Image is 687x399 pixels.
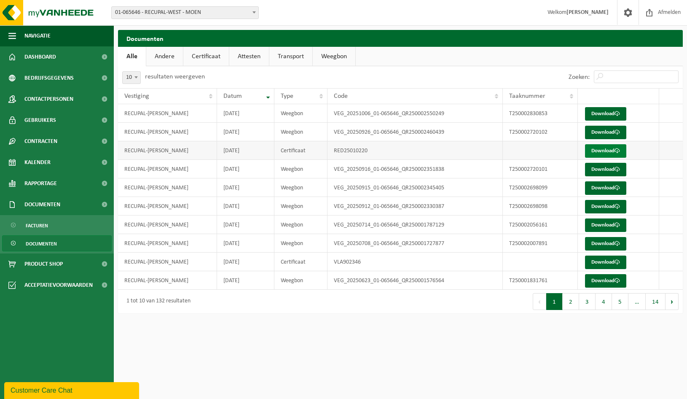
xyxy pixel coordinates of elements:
td: T250001831761 [503,271,578,290]
button: 4 [596,293,612,310]
td: T250002007891 [503,234,578,253]
span: Acceptatievoorwaarden [24,275,93,296]
td: Weegbon [274,234,327,253]
button: Next [666,293,679,310]
td: Weegbon [274,271,327,290]
td: T250002698099 [503,178,578,197]
td: RECUPAL-[PERSON_NAME] [118,271,217,290]
span: Documenten [26,236,57,252]
a: Download [585,107,626,121]
td: [DATE] [217,160,274,178]
a: Download [585,237,626,251]
td: VEG_20250623_01-065646_QR250001576564 [327,271,503,290]
td: RECUPAL-[PERSON_NAME] [118,234,217,253]
td: RECUPAL-[PERSON_NAME] [118,160,217,178]
span: Datum [223,93,242,100]
td: Weegbon [274,104,327,123]
td: [DATE] [217,178,274,197]
td: VEG_20251006_01-065646_QR250002550249 [327,104,503,123]
td: VEG_20250916_01-065646_QR250002351838 [327,160,503,178]
td: RECUPAL-[PERSON_NAME] [118,141,217,160]
span: Bedrijfsgegevens [24,67,74,89]
div: 1 tot 10 van 132 resultaten [122,294,191,309]
button: Previous [533,293,546,310]
td: [DATE] [217,141,274,160]
td: T250002720102 [503,123,578,141]
a: Download [585,163,626,176]
button: 1 [546,293,563,310]
td: Certificaat [274,141,327,160]
td: Weegbon [274,197,327,216]
td: [DATE] [217,216,274,234]
span: 10 [123,72,140,84]
button: 14 [646,293,666,310]
td: VEG_20250714_01-065646_QR250001787129 [327,216,503,234]
span: 01-065646 - RECUPAL-WEST - MOEN [111,6,259,19]
td: T250002720101 [503,160,578,178]
a: Certificaat [183,47,229,66]
span: Documenten [24,194,60,215]
td: RECUPAL-[PERSON_NAME] [118,178,217,197]
span: Product Shop [24,253,63,275]
span: Gebruikers [24,110,56,131]
span: Vestiging [124,93,149,100]
a: Documenten [2,235,112,251]
a: Download [585,274,626,288]
span: Type [281,93,293,100]
span: Kalender [24,152,51,173]
button: 5 [612,293,628,310]
label: resultaten weergeven [145,73,205,80]
td: RED25010220 [327,141,503,160]
span: … [628,293,646,310]
a: Download [585,256,626,269]
td: RECUPAL-[PERSON_NAME] [118,253,217,271]
td: Weegbon [274,160,327,178]
a: Alle [118,47,146,66]
span: 10 [122,71,141,84]
td: [DATE] [217,104,274,123]
a: Download [585,200,626,213]
span: Facturen [26,218,48,234]
td: [DATE] [217,234,274,253]
label: Zoeken: [569,74,590,81]
span: Navigatie [24,25,51,46]
span: Contracten [24,131,57,152]
a: Download [585,144,626,158]
td: T250002830853 [503,104,578,123]
h2: Documenten [118,30,683,46]
button: 3 [579,293,596,310]
td: T250002056161 [503,216,578,234]
td: [DATE] [217,123,274,141]
td: RECUPAL-[PERSON_NAME] [118,104,217,123]
iframe: chat widget [4,380,141,399]
td: VEG_20250926_01-065646_QR250002460439 [327,123,503,141]
td: [DATE] [217,253,274,271]
td: Weegbon [274,123,327,141]
a: Weegbon [313,47,355,66]
td: VEG_20250912_01-065646_QR250002330387 [327,197,503,216]
a: Download [585,126,626,139]
td: VEG_20250708_01-065646_QR250001727877 [327,234,503,253]
td: Certificaat [274,253,327,271]
span: 01-065646 - RECUPAL-WEST - MOEN [112,7,258,19]
td: T250002698098 [503,197,578,216]
a: Download [585,218,626,232]
a: Transport [269,47,312,66]
button: 2 [563,293,579,310]
td: [DATE] [217,271,274,290]
strong: [PERSON_NAME] [566,9,609,16]
td: Weegbon [274,216,327,234]
span: Code [334,93,348,100]
td: Weegbon [274,178,327,197]
td: RECUPAL-[PERSON_NAME] [118,197,217,216]
span: Taaknummer [509,93,545,100]
td: RECUPAL-[PERSON_NAME] [118,216,217,234]
a: Andere [146,47,183,66]
td: [DATE] [217,197,274,216]
a: Download [585,181,626,195]
td: RECUPAL-[PERSON_NAME] [118,123,217,141]
a: Attesten [229,47,269,66]
td: VEG_20250915_01-065646_QR250002345405 [327,178,503,197]
span: Dashboard [24,46,56,67]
